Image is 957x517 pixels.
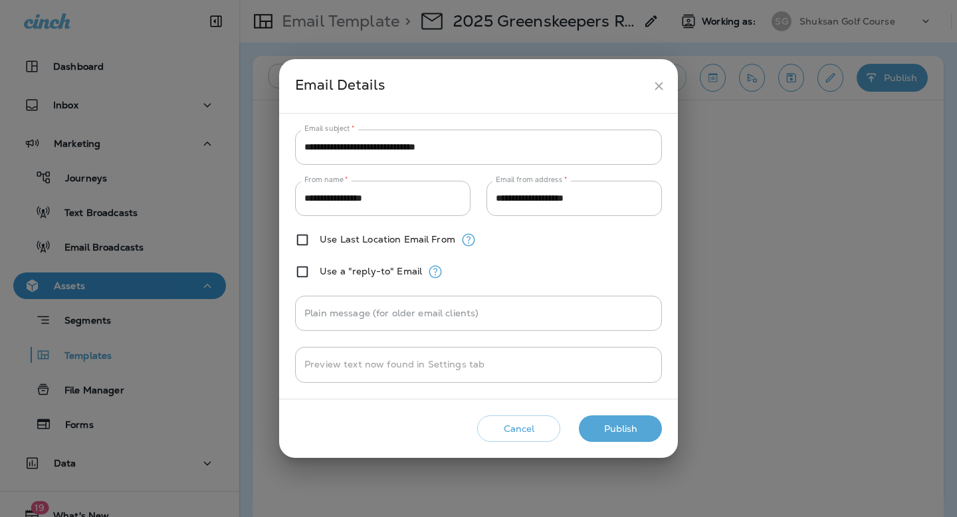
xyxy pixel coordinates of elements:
[295,74,647,98] div: Email Details
[320,234,455,245] label: Use Last Location Email From
[496,175,567,185] label: Email from address
[304,124,355,134] label: Email subject
[320,266,422,276] label: Use a "reply-to" Email
[304,175,348,185] label: From name
[579,415,662,443] button: Publish
[477,415,560,443] button: Cancel
[647,74,671,98] button: close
